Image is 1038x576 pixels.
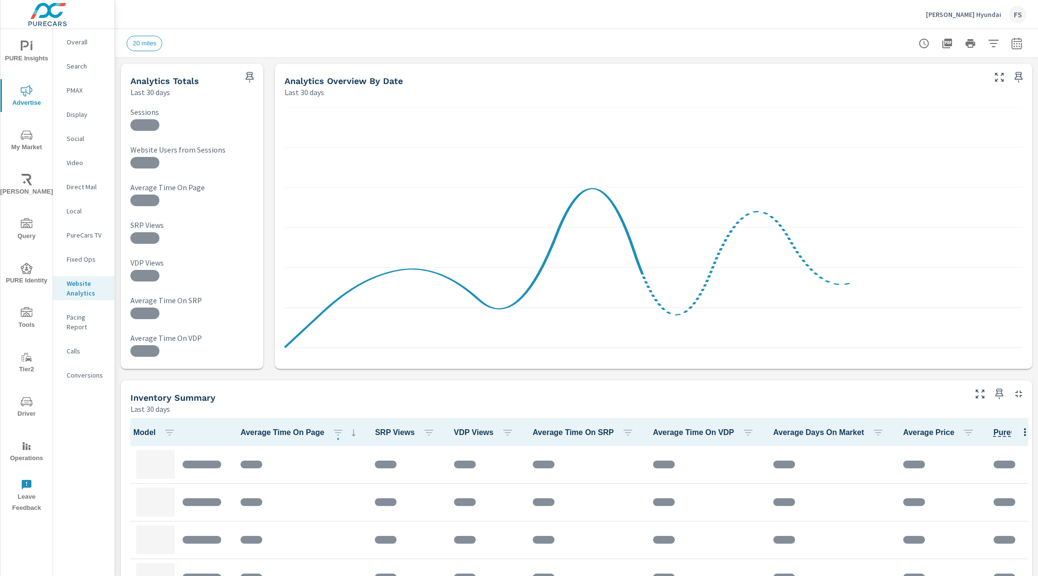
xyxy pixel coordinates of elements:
p: [PERSON_NAME] Hyundai [926,10,1001,19]
span: Save this to your personalized report [242,70,257,85]
p: Overall [67,37,107,47]
p: Average Time On SRP [130,295,258,305]
p: SRP Views [130,220,258,230]
p: Last 30 days [284,86,324,98]
span: Average Price [903,427,978,438]
span: Operations [3,440,50,464]
p: Local [67,206,107,216]
span: Query [3,218,50,242]
div: Pacing Report [53,310,114,334]
p: PMAX [67,85,107,95]
p: Last 30 days [130,403,170,415]
div: Conversions [53,368,114,382]
p: Direct Mail [67,182,107,192]
div: Social [53,131,114,146]
div: Overall [53,35,114,49]
span: Model [133,427,179,438]
span: Average Days On Market [773,427,888,438]
p: Sessions [130,107,258,117]
span: Tier2 [3,351,50,375]
div: nav menu [0,29,53,518]
button: Select Date Range [1007,34,1026,53]
span: Average Time On SRP [533,427,638,438]
div: Fixed Ops [53,252,114,267]
div: Search [53,59,114,73]
div: Video [53,155,114,170]
p: Website Analytics [67,279,107,298]
div: Direct Mail [53,180,114,194]
div: Calls [53,344,114,358]
span: PURE Insights [3,41,50,64]
p: Last 30 days [130,86,170,98]
span: PURE Identity [3,263,50,286]
span: Driver [3,396,50,420]
p: VDP Views [130,258,258,267]
span: Save this to your personalized report [1011,70,1026,85]
div: Local [53,204,114,218]
span: Tools [3,307,50,331]
p: Calls [67,346,107,356]
p: Pacing Report [67,312,107,332]
span: Average Time On VDP [653,427,758,438]
div: Website Analytics [53,276,114,300]
span: SRP Views [375,427,438,438]
button: Print Report [961,34,980,53]
p: Search [67,61,107,71]
div: PureCars TV [53,228,114,242]
h5: Analytics Totals [130,76,199,86]
span: [PERSON_NAME] [3,174,50,197]
p: Display [67,110,107,119]
span: Save this to your personalized report [992,386,1007,402]
button: Make Fullscreen [972,386,988,402]
span: Advertise [3,85,50,109]
p: Video [67,158,107,168]
p: Social [67,134,107,143]
span: Average Time On Page [241,427,359,438]
span: VDP Views [454,427,517,438]
div: FS [1009,6,1026,23]
button: Minimize Widget [1011,386,1026,402]
button: Apply Filters [984,34,1003,53]
p: Website Users from Sessions [130,145,258,155]
span: 20 miles [127,40,162,47]
p: Conversions [67,370,107,380]
div: Display [53,107,114,122]
h5: Inventory Summary [130,393,215,403]
p: Fixed Ops [67,254,107,264]
span: Leave Feedback [3,479,50,514]
p: PureCars TV [67,230,107,240]
div: PMAX [53,83,114,98]
button: "Export Report to PDF" [938,34,957,53]
p: Average Time On VDP [130,333,258,343]
button: Make Fullscreen [992,70,1007,85]
p: Average Time On Page [130,183,258,192]
span: My Market [3,129,50,153]
h5: Analytics Overview By Date [284,76,403,86]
